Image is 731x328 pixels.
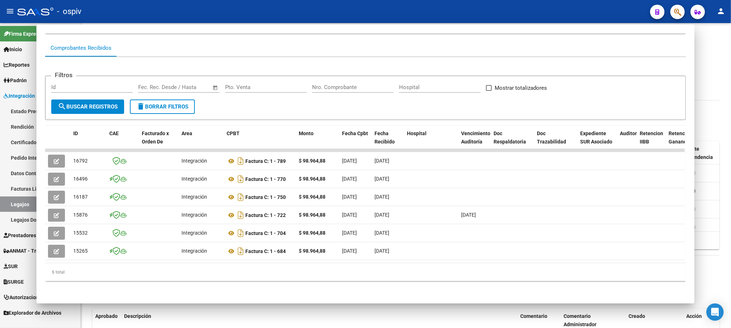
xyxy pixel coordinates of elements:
[70,126,106,158] datatable-header-cell: ID
[4,262,18,270] span: SUR
[666,126,695,158] datatable-header-cell: Retención Ganancias
[73,194,88,200] span: 16187
[461,212,476,218] span: [DATE]
[181,230,207,236] span: Integración
[342,212,357,218] span: [DATE]
[680,141,719,165] datatable-header-cell: Admite Dependencia
[342,248,357,254] span: [DATE]
[245,230,286,236] strong: Factura C: 1 - 704
[6,7,14,15] mat-icon: menu
[339,126,372,158] datatable-header-cell: Fecha Cpbt
[299,248,325,254] strong: $ 98.964,88
[577,126,617,158] datatable-header-cell: Expediente SUR Asociado
[73,230,88,236] span: 15532
[130,99,195,114] button: Borrar Filtros
[211,84,219,92] button: Open calendar
[181,176,207,182] span: Integración
[58,102,66,111] mat-icon: search
[58,103,118,110] span: Buscar Registros
[51,44,111,52] div: Comprobantes Recibidos
[637,126,666,158] datatable-header-cell: Retencion IIBB
[620,130,641,136] span: Auditoria
[299,130,314,136] span: Monto
[375,212,389,218] span: [DATE]
[181,194,207,200] span: Integración
[95,313,118,319] span: Aprobado
[45,263,686,281] div: 6 total
[375,248,389,254] span: [DATE]
[245,248,286,254] strong: Factura C: 1 - 684
[245,194,286,200] strong: Factura C: 1 - 750
[245,212,286,218] strong: Factura C: 1 - 722
[124,313,151,319] span: Descripción
[706,303,724,321] div: Open Intercom Messenger
[57,4,82,19] span: - ospiv
[564,313,596,327] span: Comentario Administrador
[236,209,245,221] i: Descargar documento
[461,130,490,145] span: Vencimiento Auditoría
[342,176,357,182] span: [DATE]
[236,245,245,257] i: Descargar documento
[73,212,88,218] span: 15876
[142,130,169,145] span: Facturado x Orden De
[4,278,24,286] span: SURGE
[640,130,663,145] span: Retencion IIBB
[51,99,124,114] button: Buscar Registros
[534,126,577,158] datatable-header-cell: Doc Trazabilidad
[245,158,286,164] strong: Factura C: 1 - 789
[236,173,245,185] i: Descargar documento
[296,126,339,158] datatable-header-cell: Monto
[181,130,192,136] span: Area
[236,155,245,167] i: Descargar documento
[224,126,296,158] datatable-header-cell: CPBT
[179,126,224,158] datatable-header-cell: Area
[299,158,325,164] strong: $ 98.964,88
[375,130,395,145] span: Fecha Recibido
[686,313,702,319] span: Acción
[4,293,44,301] span: Autorizaciones
[491,126,534,158] datatable-header-cell: Doc Respaldatoria
[139,126,179,158] datatable-header-cell: Facturado x Orden De
[136,102,145,111] mat-icon: delete
[342,230,357,236] span: [DATE]
[181,158,207,164] span: Integración
[717,7,725,15] mat-icon: person
[181,212,207,218] span: Integración
[4,92,70,100] span: Integración (discapacidad)
[683,146,713,160] span: Admite Dependencia
[299,212,325,218] strong: $ 98.964,88
[4,247,60,255] span: ANMAT - Trazabilidad
[375,176,389,182] span: [DATE]
[109,130,119,136] span: CAE
[4,61,30,69] span: Reportes
[73,248,88,254] span: 15265
[299,230,325,236] strong: $ 98.964,88
[4,231,69,239] span: Prestadores / Proveedores
[236,227,245,239] i: Descargar documento
[181,248,207,254] span: Integración
[299,194,325,200] strong: $ 98.964,88
[4,45,22,53] span: Inicio
[342,194,357,200] span: [DATE]
[138,84,167,90] input: Fecha inicio
[106,126,139,158] datatable-header-cell: CAE
[4,76,27,84] span: Padrón
[245,176,286,182] strong: Factura C: 1 - 770
[494,130,526,145] span: Doc Respaldatoria
[669,130,693,145] span: Retención Ganancias
[617,126,637,158] datatable-header-cell: Auditoria
[4,309,61,317] span: Explorador de Archivos
[458,126,491,158] datatable-header-cell: Vencimiento Auditoría
[520,313,547,319] span: Comentario
[236,191,245,203] i: Descargar documento
[51,70,76,80] h3: Filtros
[299,176,325,182] strong: $ 98.964,88
[375,230,389,236] span: [DATE]
[136,103,188,110] span: Borrar Filtros
[73,158,88,164] span: 16792
[495,84,547,92] span: Mostrar totalizadores
[537,130,566,145] span: Doc Trazabilidad
[73,130,78,136] span: ID
[372,126,404,158] datatable-header-cell: Fecha Recibido
[375,158,389,164] span: [DATE]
